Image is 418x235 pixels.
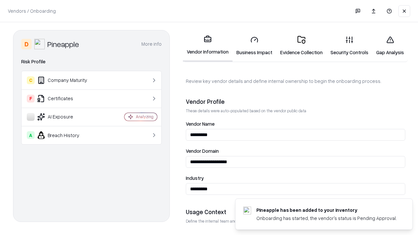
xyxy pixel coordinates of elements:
div: Analyzing [136,114,153,119]
p: These details were auto-populated based on the vendor public data [186,108,405,114]
div: Usage Context [186,208,405,216]
div: A [27,131,35,139]
div: AI Exposure [27,113,105,121]
div: Vendor Profile [186,98,405,105]
img: Pineapple [34,39,45,49]
div: C [27,76,35,84]
a: Gap Analysis [372,31,408,61]
a: Business Impact [233,31,276,61]
div: Risk Profile [21,58,162,66]
p: Vendors / Onboarding [8,8,56,14]
div: Pineapple has been added to your inventory [256,207,397,213]
a: Security Controls [327,31,372,61]
button: More info [141,38,162,50]
img: pineappleenergy.com [243,207,251,214]
label: Industry [186,176,405,180]
a: Vendor Information [183,30,233,62]
div: F [27,95,35,102]
label: Vendor Name [186,121,405,126]
label: Vendor Domain [186,149,405,153]
div: Onboarding has started, the vendor's status is Pending Approval. [256,215,397,222]
a: Evidence Collection [276,31,327,61]
div: D [21,39,32,49]
div: Company Maturity [27,76,105,84]
p: Define the internal team and reason for using this vendor. This helps assess business relevance a... [186,218,405,224]
div: Breach History [27,131,105,139]
div: Pineapple [47,39,79,49]
div: Certificates [27,95,105,102]
p: Review key vendor details and define internal ownership to begin the onboarding process. [186,78,405,85]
